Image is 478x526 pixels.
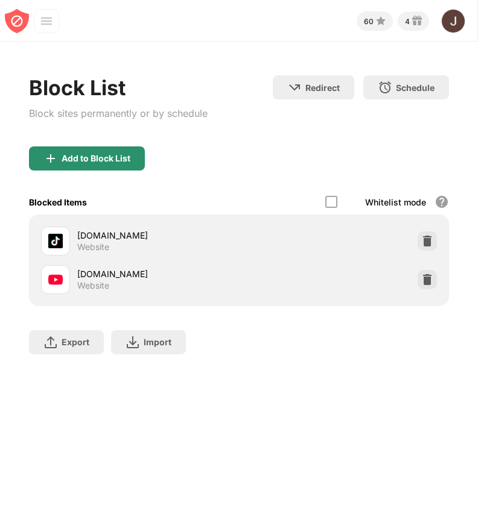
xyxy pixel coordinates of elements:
img: ACg8ocKJ99QDllB0CNTYZwJu7aFuhqZjjr9wrxIJmK7lJB7RnEDxMQ=s96-c [441,9,465,33]
div: Website [77,242,109,252]
div: Website [77,280,109,291]
div: [DOMAIN_NAME] [77,229,239,242]
div: [DOMAIN_NAME] [77,268,239,280]
div: Export [62,337,89,347]
img: reward-small.svg [410,14,424,28]
div: 4 [405,17,410,26]
div: Block sites permanently or by schedule [29,105,208,122]
div: Redirect [305,83,340,93]
div: Blocked Items [29,197,87,207]
img: favicons [48,234,63,248]
img: favicons [48,272,63,287]
div: Add to Block List [62,154,130,163]
div: Schedule [396,83,435,93]
img: blocksite-icon-red.svg [5,9,29,33]
div: Whitelist mode [365,197,426,207]
img: points-small.svg [374,14,388,28]
div: Import [144,337,171,347]
div: 60 [364,17,374,26]
div: Block List [29,75,208,100]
